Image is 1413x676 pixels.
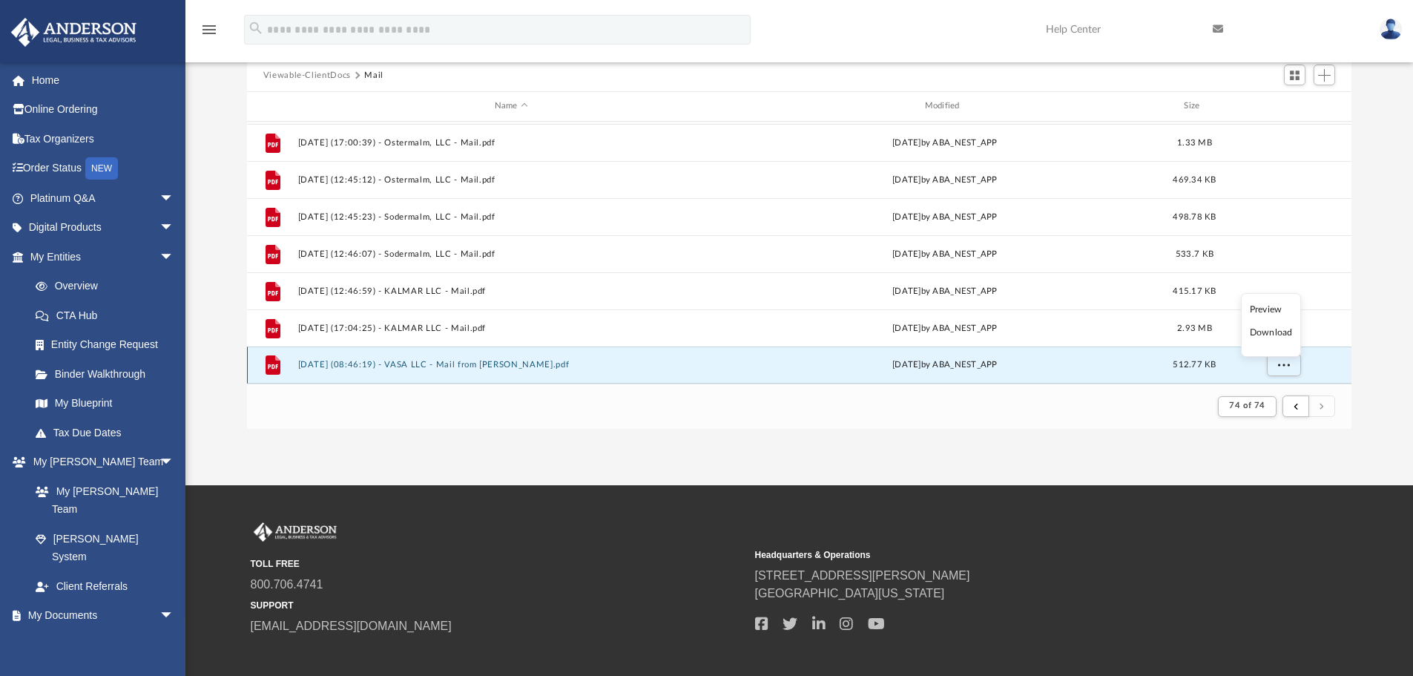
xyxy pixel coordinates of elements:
a: Entity Change Request [21,330,197,360]
a: Platinum Q&Aarrow_drop_down [10,183,197,213]
a: [PERSON_NAME] System [21,524,189,571]
a: My [PERSON_NAME] Teamarrow_drop_down [10,447,189,477]
button: [DATE] (12:46:07) - Sodermalm, LLC - Mail.pdf [297,249,725,259]
div: by ABA_NEST_APP [731,321,1159,335]
span: 533.7 KB [1176,249,1213,257]
button: [DATE] (12:46:59) - KALMAR LLC - Mail.pdf [297,286,725,296]
button: Mail [364,69,383,82]
a: menu [200,28,218,39]
a: Home [10,65,197,95]
div: Size [1165,99,1224,113]
li: Download [1250,325,1293,341]
a: Overview [21,272,197,301]
img: Anderson Advisors Platinum Portal [251,522,340,542]
span: arrow_drop_down [159,601,189,631]
span: 512.77 KB [1173,361,1216,369]
button: More options [1266,354,1300,376]
span: 74 of 74 [1229,401,1265,410]
a: Tax Due Dates [21,418,197,447]
div: [DATE] by ABA_NEST_APP [731,210,1159,223]
div: [DATE] by ABA_NEST_APP [731,284,1159,298]
i: menu [200,21,218,39]
button: Switch to Grid View [1284,65,1306,85]
button: [DATE] (12:45:12) - Ostermalm, LLC - Mail.pdf [297,175,725,185]
button: [DATE] (08:46:19) - VASA LLC - Mail from [PERSON_NAME].pdf [297,360,725,370]
img: User Pic [1380,19,1402,40]
button: [DATE] (12:45:23) - Sodermalm, LLC - Mail.pdf [297,212,725,222]
button: [DATE] (17:04:25) - KALMAR LLC - Mail.pdf [297,324,725,333]
button: Viewable-ClientDocs [263,69,351,82]
a: [GEOGRAPHIC_DATA][US_STATE] [755,587,945,600]
span: arrow_drop_down [159,183,189,214]
a: Online Ordering [10,95,197,125]
span: 415.17 KB [1173,286,1216,295]
div: by ABA_NEST_APP [731,358,1159,372]
span: 498.78 KB [1173,212,1216,220]
div: NEW [85,157,118,180]
a: [EMAIL_ADDRESS][DOMAIN_NAME] [251,620,452,632]
img: Anderson Advisors Platinum Portal [7,18,141,47]
small: Headquarters & Operations [755,548,1249,562]
button: Add [1314,65,1336,85]
span: [DATE] [892,361,921,369]
a: Order StatusNEW [10,154,197,184]
small: SUPPORT [251,599,745,612]
a: My Blueprint [21,389,189,419]
button: [DATE] (17:00:39) - Ostermalm, LLC - Mail.pdf [297,138,725,148]
div: Name [297,99,724,113]
a: 800.706.4741 [251,578,323,591]
span: arrow_drop_down [159,213,189,243]
ul: More options [1241,293,1301,357]
a: My [PERSON_NAME] Team [21,476,182,524]
span: 1.33 MB [1177,138,1212,146]
i: search [248,20,264,36]
a: My Entitiesarrow_drop_down [10,242,197,272]
a: Digital Productsarrow_drop_down [10,213,197,243]
a: CTA Hub [21,301,197,330]
span: [DATE] [892,324,921,332]
div: id [1231,99,1334,113]
span: arrow_drop_down [159,447,189,478]
small: TOLL FREE [251,557,745,571]
button: 74 of 74 [1218,396,1276,417]
a: Binder Walkthrough [21,359,197,389]
a: [STREET_ADDRESS][PERSON_NAME] [755,569,970,582]
a: My Documentsarrow_drop_down [10,601,189,631]
a: Client Referrals [21,571,189,601]
div: [DATE] by ABA_NEST_APP [731,247,1159,260]
div: id [254,99,291,113]
div: grid [247,122,1352,384]
div: [DATE] by ABA_NEST_APP [731,136,1159,149]
li: Preview [1250,302,1293,318]
div: Modified [731,99,1158,113]
span: arrow_drop_down [159,242,189,272]
span: 2.93 MB [1177,324,1212,332]
span: 469.34 KB [1173,175,1216,183]
div: [DATE] by ABA_NEST_APP [731,173,1159,186]
a: Tax Organizers [10,124,197,154]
